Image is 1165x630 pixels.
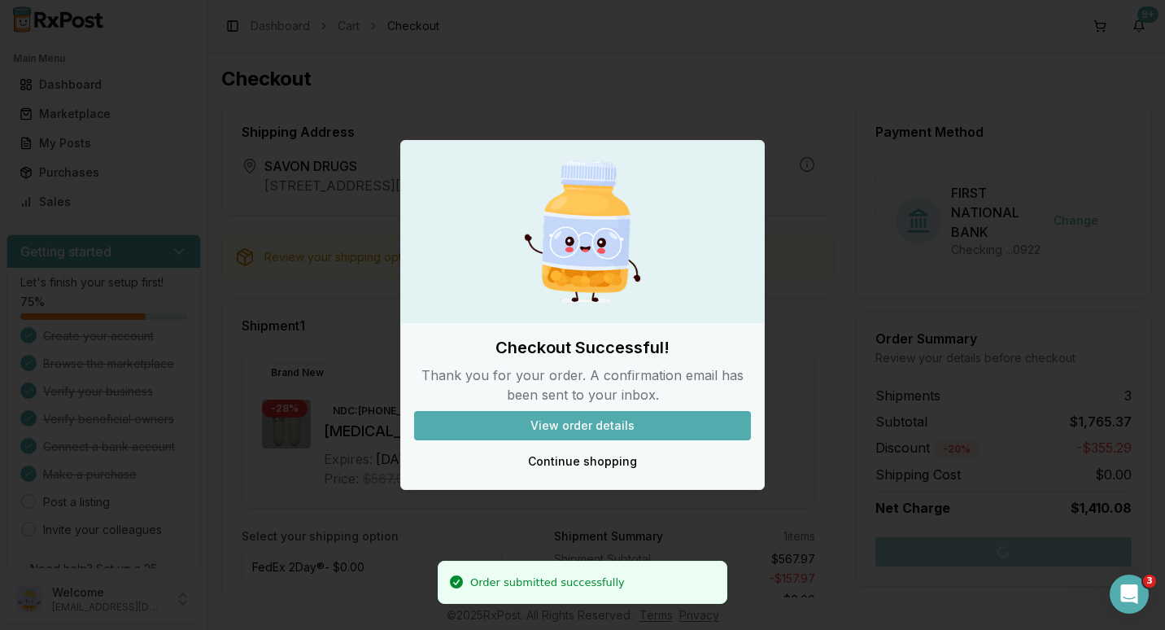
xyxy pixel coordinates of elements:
p: Thank you for your order. A confirmation email has been sent to your inbox. [414,365,751,405]
button: Continue shopping [414,447,751,476]
span: 3 [1143,575,1156,588]
button: View order details [414,411,751,440]
iframe: Intercom live chat [1110,575,1149,614]
h2: Checkout Successful! [414,336,751,359]
img: Happy Pill Bottle [504,154,661,310]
